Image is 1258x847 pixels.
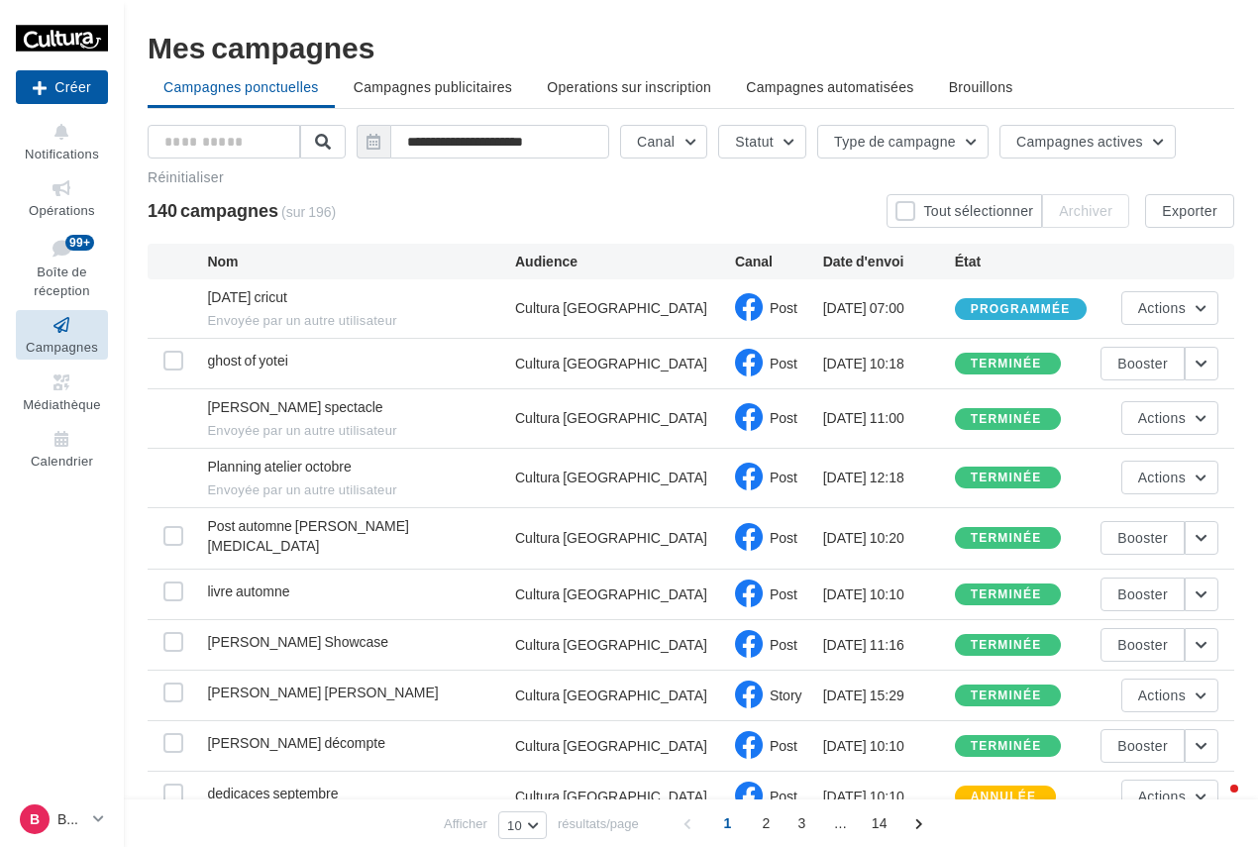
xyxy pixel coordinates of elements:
[823,686,955,705] div: [DATE] 15:29
[207,398,382,415] span: Mickey mitch spectacle
[735,252,823,271] div: Canal
[25,146,99,161] span: Notifications
[16,424,108,473] a: Calendrier
[207,481,515,499] span: Envoyée par un autre utilisateur
[16,800,108,838] a: B BESANCON
[16,117,108,165] button: Notifications
[515,686,707,705] div: Cultura [GEOGRAPHIC_DATA]
[949,78,1013,95] span: Brouillons
[887,194,1042,228] button: Tout sélectionner
[207,252,515,271] div: Nom
[823,252,955,271] div: Date d'envoi
[770,585,797,602] span: Post
[207,684,438,700] span: storie lilian renaud
[57,809,85,829] p: BESANCON
[971,791,1036,803] div: annulée
[498,811,547,839] button: 10
[1145,194,1234,228] button: Exporter
[1138,409,1186,426] span: Actions
[207,734,385,751] span: lilian renaud décompte
[825,807,857,839] span: ...
[1042,194,1129,228] button: Archiver
[30,809,40,829] span: B
[31,453,93,469] span: Calendrier
[515,408,707,428] div: Cultura [GEOGRAPHIC_DATA]
[207,312,515,330] span: Envoyée par un autre utilisateur
[971,413,1042,426] div: terminée
[712,807,744,839] span: 1
[1016,133,1143,150] span: Campagnes actives
[1101,729,1185,763] button: Booster
[770,469,797,485] span: Post
[770,355,797,371] span: Post
[515,528,707,548] div: Cultura [GEOGRAPHIC_DATA]
[1138,788,1186,804] span: Actions
[823,736,955,756] div: [DATE] 10:10
[971,472,1042,484] div: terminée
[148,199,278,221] span: 140 campagnes
[207,633,388,650] span: Lilian Renaud Showcase
[751,807,783,839] span: 2
[515,252,735,271] div: Audience
[770,409,797,426] span: Post
[515,584,707,604] div: Cultura [GEOGRAPHIC_DATA]
[823,787,955,806] div: [DATE] 10:10
[515,354,707,373] div: Cultura [GEOGRAPHIC_DATA]
[207,458,351,475] span: Planning atelier octobre
[29,202,95,218] span: Opérations
[1121,461,1218,494] button: Actions
[1191,780,1238,827] iframe: Intercom live chat
[207,422,515,440] span: Envoyée par un autre utilisateur
[971,588,1042,601] div: terminée
[16,310,108,359] a: Campagnes
[515,468,707,487] div: Cultura [GEOGRAPHIC_DATA]
[354,78,512,95] span: Campagnes publicitaires
[65,235,94,251] div: 99+
[770,788,797,804] span: Post
[786,807,818,839] span: 3
[971,532,1042,545] div: terminée
[34,264,89,298] span: Boîte de réception
[620,125,707,159] button: Canal
[770,299,797,316] span: Post
[718,125,806,159] button: Statut
[281,202,336,222] span: (sur 196)
[864,807,895,839] span: 14
[1121,780,1218,813] button: Actions
[746,78,913,95] span: Campagnes automatisées
[1138,469,1186,485] span: Actions
[823,354,955,373] div: [DATE] 10:18
[823,468,955,487] div: [DATE] 12:18
[823,298,955,318] div: [DATE] 07:00
[26,339,98,355] span: Campagnes
[823,408,955,428] div: [DATE] 11:00
[770,687,802,703] span: Story
[16,70,108,104] button: Créer
[1121,291,1218,325] button: Actions
[16,173,108,222] a: Opérations
[971,303,1071,316] div: programmée
[16,368,108,416] a: Médiathèque
[547,78,711,95] span: Operations sur inscription
[148,32,1234,61] div: Mes campagnes
[770,737,797,754] span: Post
[207,517,409,554] span: Post automne mvln pce
[207,582,289,599] span: livre automne
[207,785,338,801] span: dedicaces septembre
[1101,628,1185,662] button: Booster
[16,231,108,303] a: Boîte de réception99+
[971,358,1042,371] div: terminée
[823,528,955,548] div: [DATE] 10:20
[444,814,487,833] span: Afficher
[16,70,108,104] div: Nouvelle campagne
[1101,578,1185,611] button: Booster
[1101,521,1185,555] button: Booster
[770,636,797,653] span: Post
[999,125,1176,159] button: Campagnes actives
[23,396,101,412] span: Médiathèque
[1138,687,1186,703] span: Actions
[1101,347,1185,380] button: Booster
[558,814,639,833] span: résultats/page
[823,584,955,604] div: [DATE] 10:10
[971,689,1042,702] div: terminée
